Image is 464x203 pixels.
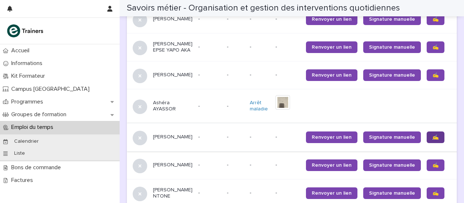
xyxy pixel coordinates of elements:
[198,190,200,195] font: -
[153,16,192,21] font: [PERSON_NAME]
[432,45,439,50] font: ✍️
[153,72,192,77] font: [PERSON_NAME]
[427,131,444,143] a: ✍️
[275,162,277,167] font: -
[198,103,200,109] font: -
[369,17,415,22] font: Signature manuelle
[227,72,228,77] font: -
[227,44,228,49] font: -
[306,41,357,53] a: Renvoyer un lien
[363,69,421,81] a: Signature manuelle
[11,165,61,170] font: Bons de commande
[153,41,194,53] font: [PERSON_NAME] EPSE YAPO AKA
[11,60,42,66] font: Informations
[312,191,352,196] font: Renvoyer un lien
[306,159,357,171] a: Renvoyer un lien
[227,162,228,167] font: -
[369,163,415,168] font: Signature manuelle
[275,134,277,139] font: -
[11,48,29,53] font: Accueil
[227,103,228,109] font: -
[11,86,90,92] font: Campus [GEOGRAPHIC_DATA]
[363,159,421,171] a: Signature manuelle
[363,131,421,143] a: Signature manuelle
[14,151,25,156] font: Liste
[306,187,357,199] a: Renvoyer un lien
[11,99,43,105] font: Programmes
[227,16,228,21] font: -
[427,69,444,81] a: ✍️
[363,41,421,53] a: Signature manuelle
[250,44,251,49] font: -
[312,73,352,78] font: Renvoyer un lien
[432,163,439,168] font: ✍️
[250,100,268,111] font: Arrêt maladie
[250,134,251,139] font: -
[312,45,352,50] font: Renvoyer un lien
[250,16,251,21] font: -
[427,41,444,53] a: ✍️
[369,73,415,78] font: Signature manuelle
[432,135,439,140] font: ✍️
[427,13,444,25] a: ✍️
[198,72,200,77] font: -
[369,135,415,140] font: Signature manuelle
[369,45,415,50] font: Signature manuelle
[312,17,352,22] font: Renvoyer un lien
[275,72,277,77] font: -
[11,177,33,183] font: Factures
[275,44,277,49] font: -
[306,69,357,81] a: Renvoyer un lien
[427,159,444,171] a: ✍️
[6,24,46,38] img: K0CqGN7SDeD6s4JG8KQk
[250,72,251,77] font: -
[312,163,352,168] font: Renvoyer un lien
[198,134,200,139] font: -
[227,190,228,195] font: -
[432,17,439,22] font: ✍️
[369,191,415,196] font: Signature manuelle
[198,162,200,167] font: -
[306,131,357,143] a: Renvoyer un lien
[432,73,439,78] font: ✍️
[432,191,439,196] font: ✍️
[275,16,277,21] font: -
[11,124,53,130] font: Emploi du temps
[153,134,192,139] font: [PERSON_NAME]
[153,100,176,111] font: Ashéra AYASSOR
[153,187,194,199] font: [PERSON_NAME] NTONE
[427,187,444,199] a: ✍️
[363,187,421,199] a: Signature manuelle
[11,111,66,117] font: Groupes de formation
[312,135,352,140] font: Renvoyer un lien
[306,13,357,25] a: Renvoyer un lien
[127,4,400,12] font: Savoirs métier - Organisation et gestion des interventions quotidiennes
[275,190,277,195] font: -
[11,73,45,79] font: Kit Formateur
[250,190,251,195] font: -
[198,16,200,21] font: -
[14,139,39,144] font: Calendrier
[363,13,421,25] a: Signature manuelle
[250,162,251,167] font: -
[227,134,228,139] font: -
[153,162,192,167] font: [PERSON_NAME]
[198,44,200,49] font: -
[250,100,270,112] a: Arrêt maladie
